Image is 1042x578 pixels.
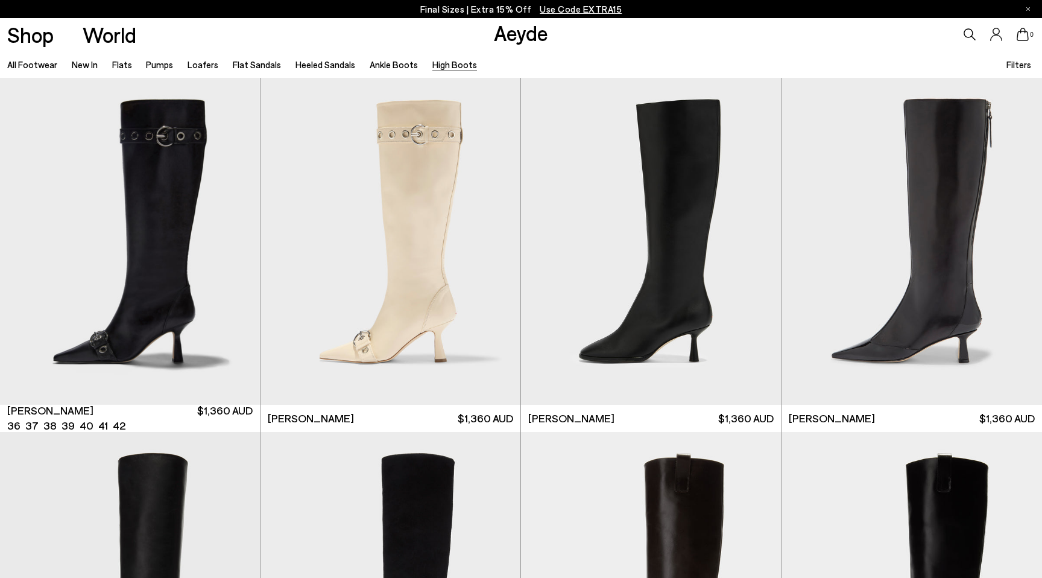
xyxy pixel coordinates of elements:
[1017,28,1029,41] a: 0
[113,418,125,433] li: 42
[7,418,21,433] li: 36
[146,59,173,70] a: Pumps
[83,24,136,45] a: World
[1006,59,1031,70] span: Filters
[528,411,614,426] span: [PERSON_NAME]
[521,78,781,405] img: Catherine High Sock Boots
[432,59,477,70] a: High Boots
[1029,31,1035,38] span: 0
[233,59,281,70] a: Flat Sandals
[72,59,98,70] a: New In
[494,20,548,45] a: Aeyde
[718,411,774,426] span: $1,360 AUD
[98,418,108,433] li: 41
[7,24,54,45] a: Shop
[80,418,93,433] li: 40
[295,59,355,70] a: Heeled Sandals
[43,418,57,433] li: 38
[420,2,622,17] p: Final Sizes | Extra 15% Off
[458,411,513,426] span: $1,360 AUD
[979,411,1035,426] span: $1,360 AUD
[197,403,253,433] span: $1,360 AUD
[370,59,418,70] a: Ankle Boots
[781,405,1042,432] a: [PERSON_NAME] $1,360 AUD
[112,59,132,70] a: Flats
[268,411,354,426] span: [PERSON_NAME]
[260,405,520,432] a: [PERSON_NAME] $1,360 AUD
[781,78,1042,405] img: Alexis Dual-Tone High Boots
[7,418,122,433] ul: variant
[540,4,622,14] span: Navigate to /collections/ss25-final-sizes
[25,418,39,433] li: 37
[62,418,75,433] li: 39
[188,59,218,70] a: Loafers
[7,403,93,418] span: [PERSON_NAME]
[260,78,520,405] img: Vivian Eyelet High Boots
[7,59,57,70] a: All Footwear
[521,405,781,432] a: [PERSON_NAME] $1,360 AUD
[789,411,875,426] span: [PERSON_NAME]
